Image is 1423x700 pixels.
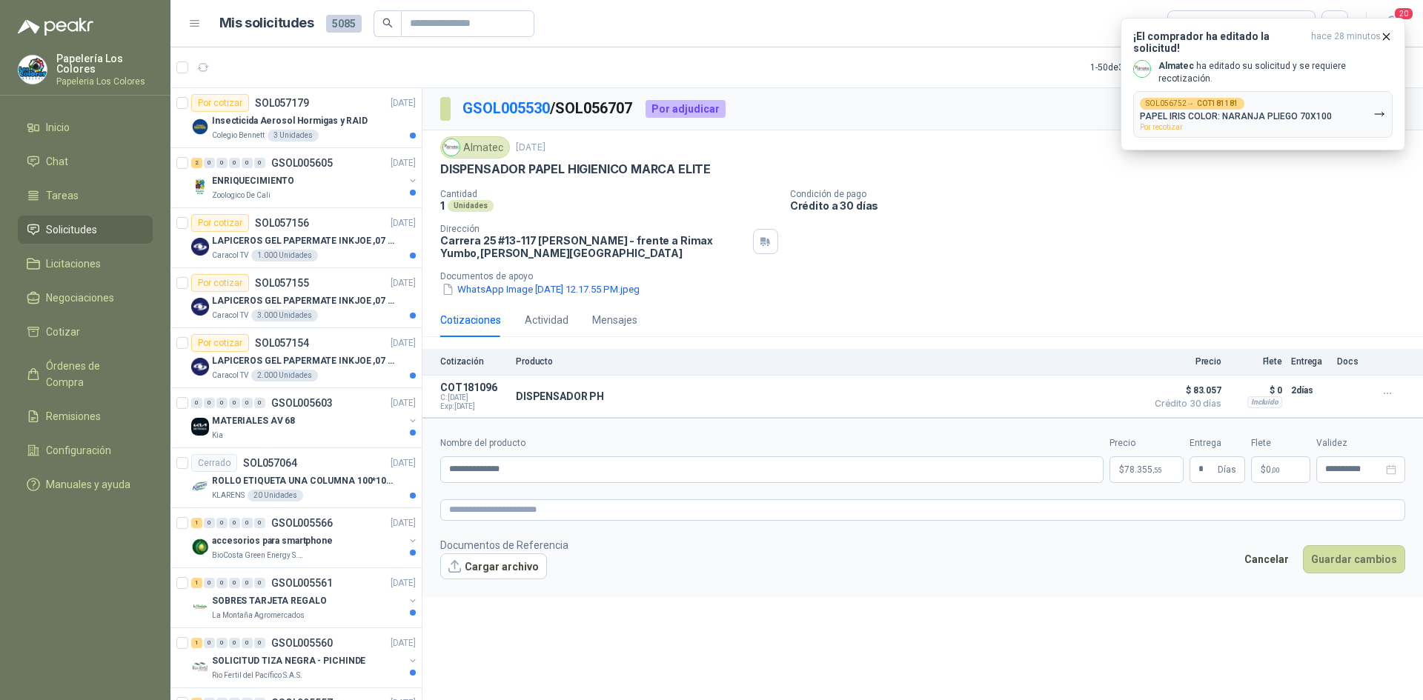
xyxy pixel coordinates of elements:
[18,284,153,312] a: Negociaciones
[1158,60,1393,85] p: ha editado su solicitud y se requiere recotización.
[191,658,209,676] img: Company Logo
[19,56,47,84] img: Company Logo
[46,358,139,390] span: Órdenes de Compra
[191,514,419,561] a: 1 0 0 0 0 0 GSOL005566[DATE] Company Logoaccesorios para smartphoneBioCosta Green Energy S.A.S
[212,534,333,548] p: accesorios para smartphone
[592,312,637,328] div: Mensajes
[1230,381,1282,399] p: $ 0
[191,638,202,648] div: 1
[212,474,397,488] p: ROLLO ETIQUETA UNA COLUMNA 100*100*500un
[391,516,416,530] p: [DATE]
[229,578,240,588] div: 0
[56,53,153,74] p: Papelería Los Colores
[462,99,550,117] a: GSOL005530
[440,189,778,199] p: Cantidad
[212,670,302,681] p: Rio Fertil del Pacífico S.A.S.
[391,276,416,290] p: [DATE]
[440,553,547,580] button: Cargar archivo
[251,250,318,261] div: 1.000 Unidades
[382,18,393,28] span: search
[212,130,265,141] p: Colegio Bennett
[440,436,1104,450] label: Nombre del producto
[1140,123,1183,131] span: Por recotizar
[212,490,245,501] p: KLARENS
[191,538,209,556] img: Company Logo
[1337,356,1367,367] p: Docs
[440,281,641,297] button: WhatsApp Image [DATE] 12.17.55 PM.jpeg
[1197,100,1238,107] b: COT181181
[271,578,333,588] p: GSOL005561
[191,574,419,621] a: 1 0 0 0 0 0 GSOL005561[DATE] Company LogoSOBRES TARJETA REGALOLa Montaña Agromercados
[18,113,153,141] a: Inicio
[440,199,445,212] p: 1
[46,256,101,272] span: Licitaciones
[1291,356,1328,367] p: Entrega
[46,408,101,424] span: Remisiones
[46,476,130,493] span: Manuales y ayuda
[191,158,202,168] div: 2
[242,518,253,528] div: 0
[391,396,416,410] p: [DATE]
[191,118,209,136] img: Company Logo
[191,454,237,472] div: Cerrado
[1251,456,1310,483] p: $ 0,00
[212,234,397,248] p: LAPICEROS GEL PAPERMATE INKJOE ,07 1 LOGO 1 TINTA
[790,199,1417,212] p: Crédito a 30 días
[204,638,215,648] div: 0
[440,161,711,177] p: DISPENSADOR PAPEL HIGIENICO MARCA ELITE
[440,356,507,367] p: Cotización
[1316,436,1405,450] label: Validez
[46,221,97,238] span: Solicitudes
[170,208,422,268] a: Por cotizarSOL057156[DATE] Company LogoLAPICEROS GEL PAPERMATE INKJOE ,07 1 LOGO 1 TINTACaracol T...
[46,187,79,204] span: Tareas
[46,442,111,459] span: Configuración
[1140,111,1332,121] p: PAPEL IRIS COLOR: NARANJA PLIEGO 70X100
[191,518,202,528] div: 1
[212,250,248,261] p: Caracol TV
[191,398,202,408] div: 0
[516,141,545,155] p: [DATE]
[326,15,362,33] span: 5085
[1271,466,1280,474] span: ,00
[170,448,422,508] a: CerradoSOL057064[DATE] Company LogoROLLO ETIQUETA UNA COLUMNA 100*100*500unKLARENS20 Unidades
[790,189,1417,199] p: Condición de pago
[242,578,253,588] div: 0
[212,414,295,428] p: MATERIALES AV 68
[1177,16,1208,32] div: Todas
[448,200,494,212] div: Unidades
[46,290,114,306] span: Negociaciones
[1140,98,1244,110] div: SOL056752 →
[229,158,240,168] div: 0
[255,98,309,108] p: SOL057179
[242,398,253,408] div: 0
[18,250,153,278] a: Licitaciones
[462,97,634,120] p: / SOL056707
[255,278,309,288] p: SOL057155
[391,336,416,350] p: [DATE]
[1230,356,1282,367] p: Flete
[18,436,153,464] a: Configuración
[1218,457,1236,482] span: Días
[255,218,309,228] p: SOL057156
[46,324,80,340] span: Cotizar
[391,156,416,170] p: [DATE]
[391,96,416,110] p: [DATE]
[1109,456,1184,483] p: $78.355,55
[170,268,422,328] a: Por cotizarSOL057155[DATE] Company LogoLAPICEROS GEL PAPERMATE INKJOE ,07 1 LOGO 1 TINTACaracol T...
[440,537,568,553] p: Documentos de Referencia
[191,598,209,616] img: Company Logo
[443,139,460,156] img: Company Logo
[1247,396,1282,408] div: Incluido
[212,190,271,201] p: Zoologico De Cali
[18,18,93,36] img: Logo peakr
[254,638,265,648] div: 0
[1133,30,1305,54] h3: ¡El comprador ha editado la solicitud!
[212,550,305,561] p: BioCosta Green Energy S.A.S
[271,158,333,168] p: GSOL005605
[440,271,1417,281] p: Documentos de apoyo
[212,354,397,368] p: LAPICEROS GEL PAPERMATE INKJOE ,07 1 LOGO 1 TINTA
[216,578,228,588] div: 0
[170,88,422,148] a: Por cotizarSOL057179[DATE] Company LogoInsecticida Aerosol Hormigas y RAIDColegio Bennett3 Unidades
[440,393,507,402] span: C: [DATE]
[18,216,153,244] a: Solicitudes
